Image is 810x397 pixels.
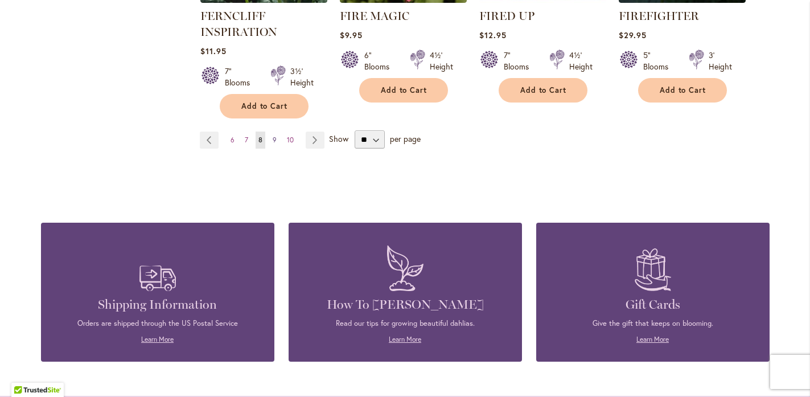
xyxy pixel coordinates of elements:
[660,85,706,95] span: Add to Cart
[390,133,421,144] span: per page
[479,30,507,40] span: $12.95
[329,133,348,144] span: Show
[258,136,262,144] span: 8
[58,318,257,329] p: Orders are shipped through the US Postal Service
[389,335,421,343] a: Learn More
[619,30,647,40] span: $29.95
[569,50,593,72] div: 4½' Height
[287,136,294,144] span: 10
[200,46,227,56] span: $11.95
[340,9,409,23] a: FIRE MAGIC
[231,136,235,144] span: 6
[245,136,248,144] span: 7
[225,66,257,88] div: 7" Blooms
[430,50,453,72] div: 4½' Height
[228,132,237,149] a: 6
[306,297,505,313] h4: How To [PERSON_NAME]
[619,9,699,23] a: FIREFIGHTER
[636,335,669,343] a: Learn More
[9,357,40,388] iframe: Launch Accessibility Center
[520,85,567,95] span: Add to Cart
[58,297,257,313] h4: Shipping Information
[273,136,277,144] span: 9
[340,30,363,40] span: $9.95
[290,66,314,88] div: 3½' Height
[638,78,727,103] button: Add to Cart
[241,101,288,111] span: Add to Cart
[643,50,675,72] div: 5" Blooms
[141,335,174,343] a: Learn More
[504,50,536,72] div: 7" Blooms
[364,50,396,72] div: 6" Blooms
[553,318,753,329] p: Give the gift that keeps on blooming.
[381,85,427,95] span: Add to Cart
[553,297,753,313] h4: Gift Cards
[359,78,448,103] button: Add to Cart
[270,132,279,149] a: 9
[479,9,534,23] a: FIRED UP
[284,132,297,149] a: 10
[709,50,732,72] div: 3' Height
[200,9,277,39] a: FERNCLIFF INSPIRATION
[220,94,309,118] button: Add to Cart
[306,318,505,329] p: Read our tips for growing beautiful dahlias.
[242,132,251,149] a: 7
[499,78,587,103] button: Add to Cart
